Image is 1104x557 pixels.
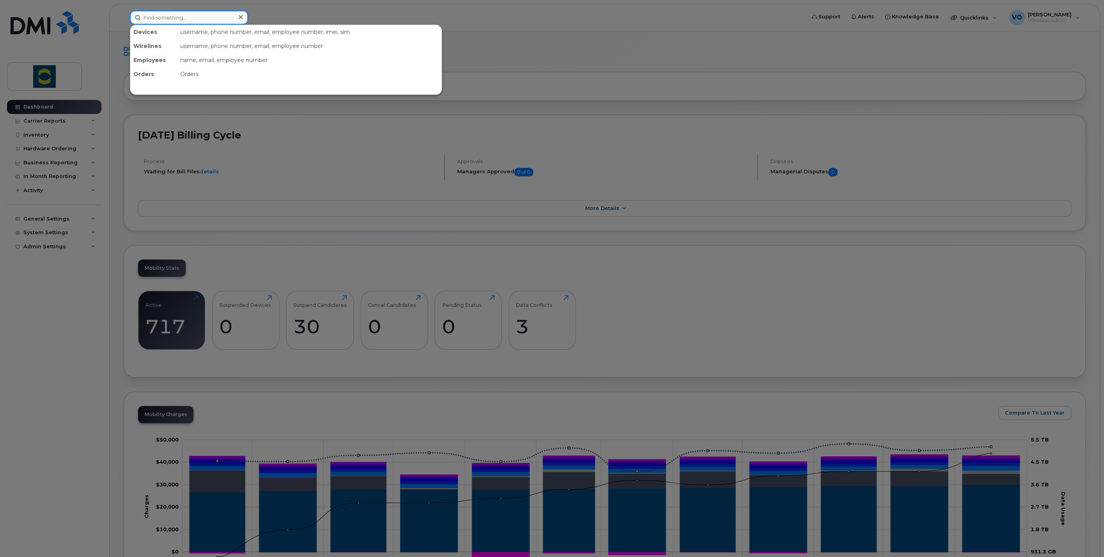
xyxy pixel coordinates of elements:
div: username, phone number, email, employee number, imei, sim [177,25,442,39]
div: Orders [130,67,177,81]
div: Employees [130,53,177,67]
div: name, email, employee number [177,53,442,67]
div: Devices [130,25,177,39]
div: Orders [177,67,442,81]
div: username, phone number, email, employee number [177,39,442,53]
div: Wirelines [130,39,177,53]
